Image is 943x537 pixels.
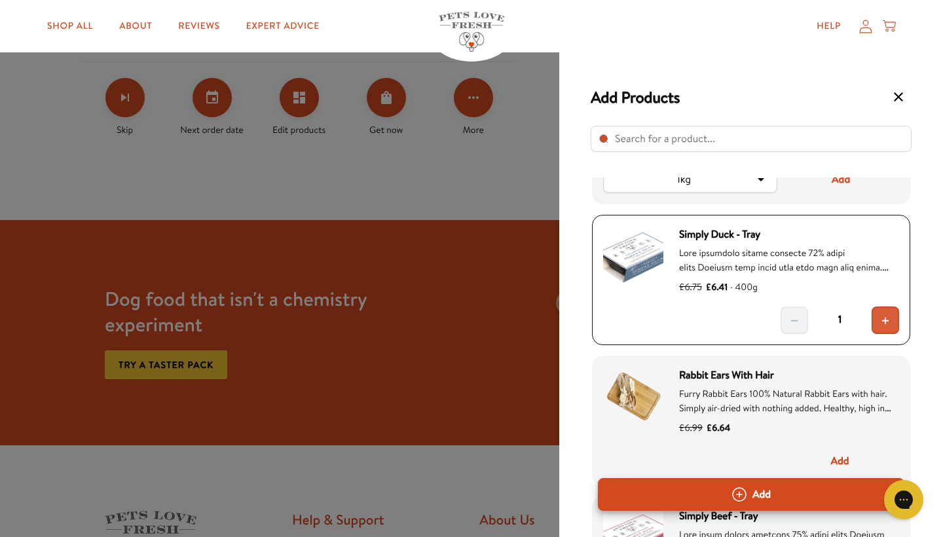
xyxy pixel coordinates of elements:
[679,387,894,472] span: Furry Rabbit Ears 100% Natural Rabbit Ears with hair. Simply air-dried with nothing added. Health...
[790,312,799,328] span: −
[730,280,732,293] span: ·
[830,311,850,329] div: Quantity: 1
[559,52,943,537] div: Manage products for subscription
[781,306,808,334] button: Decrease quantity
[679,420,703,435] span: £6.99
[168,13,230,39] a: Reviews
[728,280,758,293] span: 400g
[783,166,899,193] button: Add
[679,226,899,243] span: Simply Duck - Tray
[37,13,103,39] a: Shop All
[591,126,912,152] input: Search for a product...
[806,13,851,39] a: Help
[236,13,330,39] a: Expert Advice
[679,280,702,294] span: £6.75
[706,280,728,294] span: £6.41
[603,226,663,286] img: Simply Duck - Tray
[614,172,753,187] div: 1kg
[781,447,899,475] button: Add
[679,367,899,384] span: Rabbit Ears With Hair
[604,166,777,193] button: 1kg
[707,420,731,435] span: £6.64
[872,306,899,334] button: Increase quantity
[679,508,899,525] span: Simply Beef - Tray
[878,475,930,524] iframe: Gorgias live chat messenger
[109,13,162,39] a: About
[439,12,504,52] img: Pets Love Fresh
[559,52,943,537] div: Select product
[603,367,663,427] img: Rabbit Ears With Hair
[881,312,890,328] span: +
[598,478,905,511] button: Add
[591,87,680,107] h3: Add Products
